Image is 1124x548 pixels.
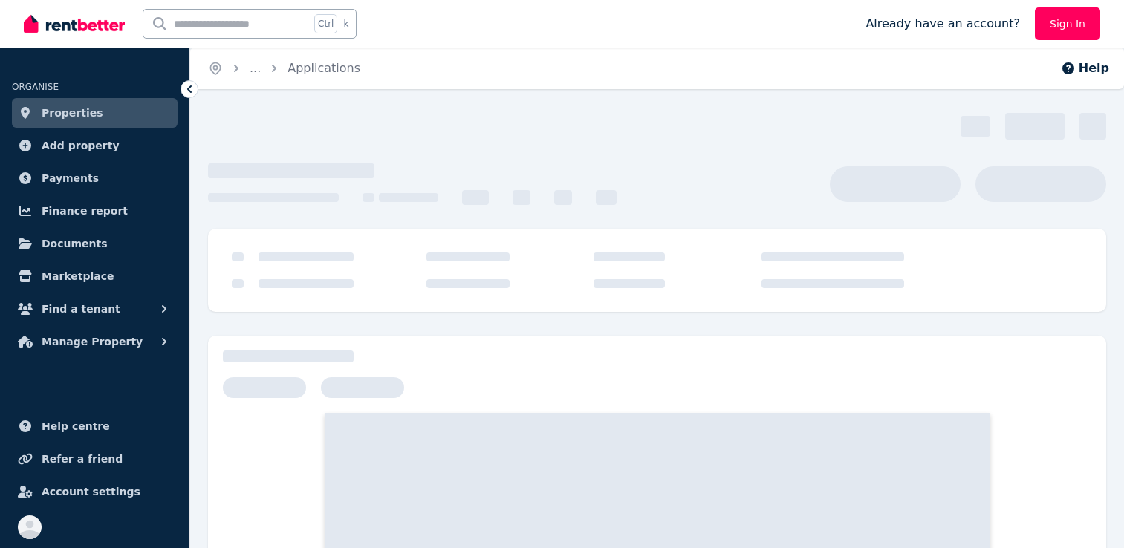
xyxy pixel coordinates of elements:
span: k [343,18,348,30]
a: Payments [12,163,178,193]
a: Help centre [12,411,178,441]
a: Documents [12,229,178,258]
span: Account settings [42,483,140,500]
img: RentBetter [24,13,125,35]
a: Account settings [12,477,178,506]
span: Manage Property [42,333,143,350]
span: Finance report [42,202,128,220]
span: Help centre [42,417,110,435]
button: Help [1061,59,1109,77]
a: Marketplace [12,261,178,291]
nav: Breadcrumb [190,48,378,89]
a: Refer a friend [12,444,178,474]
a: Add property [12,131,178,160]
span: Documents [42,235,108,252]
a: Applications [288,61,360,75]
span: Payments [42,169,99,187]
span: Already have an account? [865,15,1020,33]
button: Find a tenant [12,294,178,324]
span: Ctrl [314,14,337,33]
button: Manage Property [12,327,178,356]
span: Marketplace [42,267,114,285]
a: Properties [12,98,178,128]
span: Refer a friend [42,450,123,468]
span: ORGANISE [12,82,59,92]
span: Find a tenant [42,300,120,318]
span: Properties [42,104,103,122]
a: Finance report [12,196,178,226]
span: Add property [42,137,120,154]
a: Sign In [1035,7,1100,40]
span: ... [250,61,261,75]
